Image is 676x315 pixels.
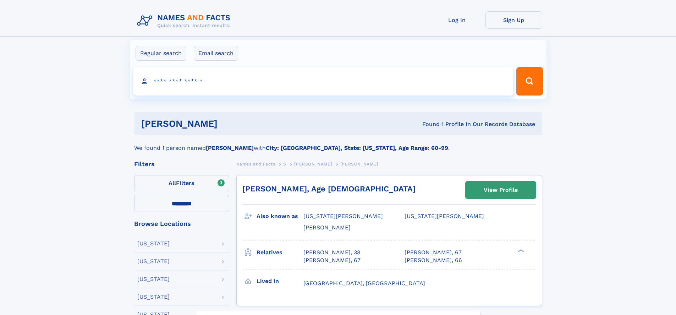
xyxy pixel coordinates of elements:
[405,256,462,264] a: [PERSON_NAME], 66
[294,162,332,167] span: [PERSON_NAME]
[405,249,462,256] a: [PERSON_NAME], 67
[303,224,351,231] span: [PERSON_NAME]
[516,248,524,253] div: ❯
[137,241,170,246] div: [US_STATE]
[283,162,286,167] span: S
[137,276,170,282] div: [US_STATE]
[257,275,303,287] h3: Lived in
[340,162,378,167] span: [PERSON_NAME]
[136,46,186,61] label: Regular search
[134,161,229,167] div: Filters
[294,159,332,168] a: [PERSON_NAME]
[466,181,536,199] a: View Profile
[134,175,229,192] label: Filters
[134,135,542,152] div: We found 1 person named with .
[134,11,236,31] img: Logo Names and Facts
[169,180,176,186] span: All
[242,184,416,193] a: [PERSON_NAME], Age [DEMOGRAPHIC_DATA]
[283,159,286,168] a: S
[485,11,542,29] a: Sign Up
[303,280,425,287] span: [GEOGRAPHIC_DATA], [GEOGRAPHIC_DATA]
[257,210,303,222] h3: Also known as
[484,182,518,198] div: View Profile
[206,145,254,151] b: [PERSON_NAME]
[257,246,303,259] h3: Relatives
[516,67,543,96] button: Search Button
[137,259,170,264] div: [US_STATE]
[194,46,238,61] label: Email search
[236,159,275,168] a: Names and Facts
[266,145,448,151] b: City: [GEOGRAPHIC_DATA], State: [US_STATE], Age Range: 60-99
[134,221,229,227] div: Browse Locations
[303,256,361,264] a: [PERSON_NAME], 67
[303,213,383,219] span: [US_STATE][PERSON_NAME]
[133,67,513,96] input: search input
[405,213,484,219] span: [US_STATE][PERSON_NAME]
[320,120,535,128] div: Found 1 Profile In Our Records Database
[429,11,485,29] a: Log In
[141,119,320,128] h1: [PERSON_NAME]
[303,249,361,256] a: [PERSON_NAME], 38
[137,294,170,300] div: [US_STATE]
